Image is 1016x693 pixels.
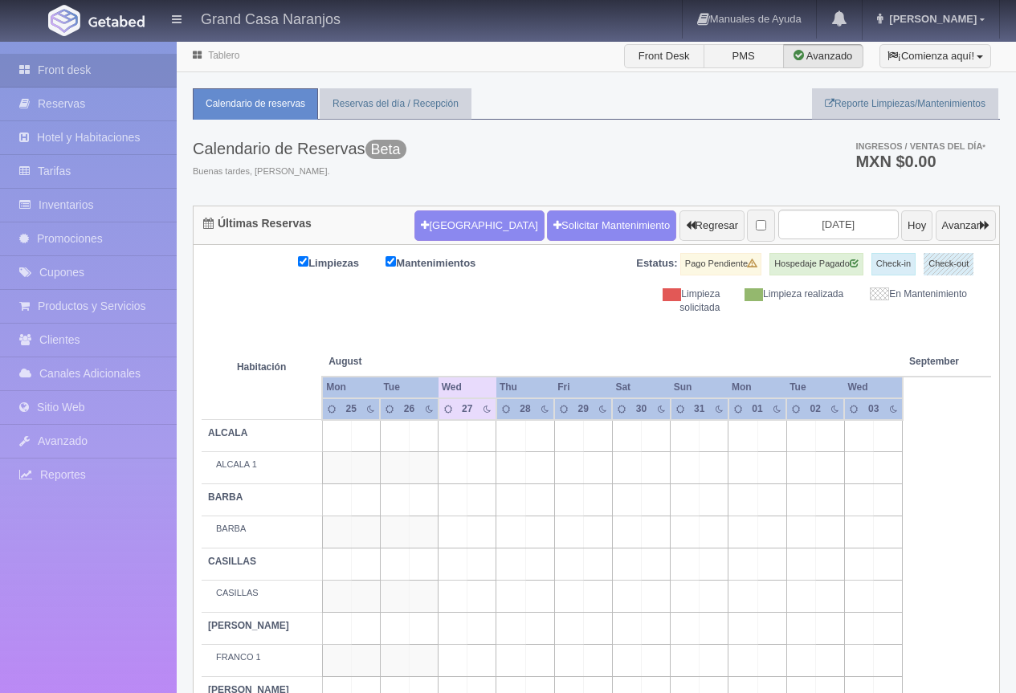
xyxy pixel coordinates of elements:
th: Sat [612,377,670,398]
label: Front Desk [624,44,704,68]
div: Limpieza solicitada [609,287,732,315]
th: Wed [844,377,903,398]
div: 28 [517,402,534,416]
div: 26 [401,402,418,416]
div: 29 [575,402,592,416]
div: 25 [343,402,360,416]
label: Limpiezas [298,253,383,271]
div: ALCALA 1 [208,459,316,471]
label: Mantenimientos [386,253,500,271]
th: Tue [380,377,438,398]
strong: Habitación [237,361,286,373]
a: Calendario de reservas [193,88,318,120]
div: Limpieza realizada [732,287,855,301]
button: Hoy [901,210,932,241]
input: Limpiezas [298,256,308,267]
div: BARBA [208,523,316,536]
div: 31 [691,402,708,416]
span: September [909,355,959,369]
th: Sun [671,377,728,398]
th: Wed [439,377,496,398]
label: Pago Pendiente [680,253,761,275]
th: Fri [554,377,612,398]
h4: Grand Casa Naranjos [201,8,341,28]
a: Reservas del día / Recepción [320,88,471,120]
span: Beta [365,140,406,159]
div: 02 [807,402,824,416]
div: FRANCO 1 [208,651,316,664]
label: Estatus: [636,256,677,271]
b: [PERSON_NAME] [208,620,289,631]
div: 01 [749,402,766,416]
h4: Últimas Reservas [203,218,312,230]
th: Tue [786,377,844,398]
div: 30 [633,402,650,416]
div: En Mantenimiento [855,287,979,301]
label: Hospedaje Pagado [769,253,863,275]
label: PMS [704,44,784,68]
div: 03 [865,402,882,416]
th: Mon [728,377,786,398]
span: Buenas tardes, [PERSON_NAME]. [193,165,406,178]
a: Reporte Limpiezas/Mantenimientos [812,88,998,120]
button: ¡Comienza aquí! [879,44,991,68]
label: Check-out [924,253,973,275]
div: CASILLAS [208,587,316,600]
label: Check-in [871,253,916,275]
h3: MXN $0.00 [855,153,985,169]
b: ALCALA [208,427,247,438]
span: Ingresos / Ventas del día [855,141,985,151]
b: CASILLAS [208,556,256,567]
img: Getabed [88,15,145,27]
input: Mantenimientos [386,256,396,267]
th: Thu [496,377,554,398]
a: Tablero [208,50,239,61]
button: Avanzar [936,210,996,241]
a: Solicitar Mantenimiento [547,210,676,241]
label: Avanzado [783,44,863,68]
button: [GEOGRAPHIC_DATA] [414,210,544,241]
span: [PERSON_NAME] [885,13,977,25]
h3: Calendario de Reservas [193,140,406,157]
img: Getabed [48,5,80,36]
span: August [328,355,432,369]
button: Regresar [679,210,745,241]
b: BARBA [208,491,243,503]
div: 27 [459,402,475,416]
th: Mon [322,377,380,398]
